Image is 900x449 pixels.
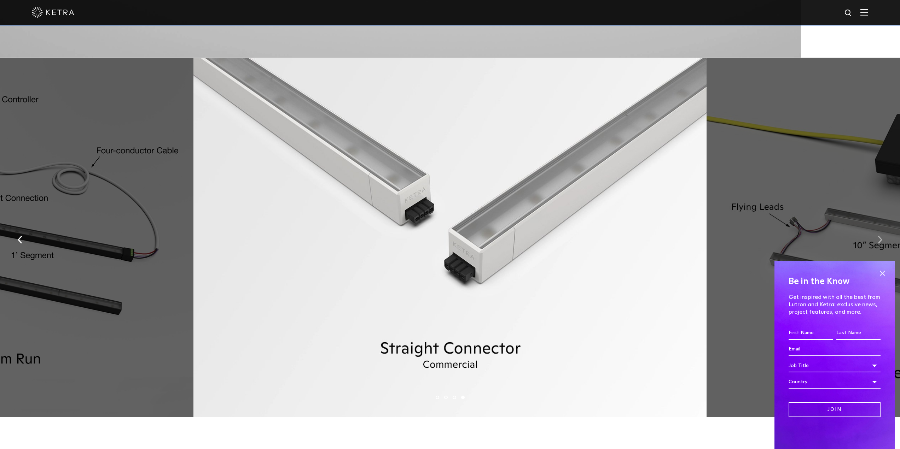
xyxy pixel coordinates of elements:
[844,9,853,18] img: search icon
[32,7,74,18] img: ketra-logo-2019-white
[789,402,881,417] input: Join
[789,375,881,389] div: Country
[878,236,882,243] img: arrow-right-black.svg
[789,343,881,356] input: Email
[789,359,881,372] div: Job Title
[789,326,833,340] input: First Name
[860,9,868,16] img: Hamburger%20Nav.svg
[789,275,881,288] h4: Be in the Know
[836,326,881,340] input: Last Name
[789,294,881,315] p: Get inspired with all the best from Lutron and Ketra: exclusive news, project features, and more.
[18,236,22,243] img: arrow-left-black.svg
